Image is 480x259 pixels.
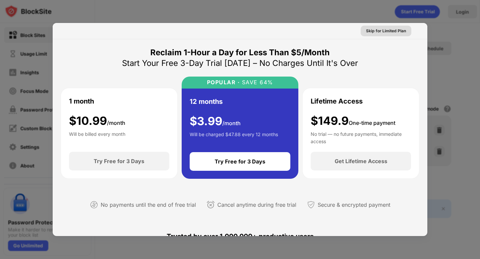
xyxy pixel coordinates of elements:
div: 12 months [190,97,223,107]
div: Get Lifetime Access [335,158,387,164]
div: Try Free for 3 Days [215,158,265,165]
div: Try Free for 3 Days [94,158,144,164]
div: Start Your Free 3-Day Trial [DATE] – No Charges Until It's Over [122,58,358,69]
div: Trusted by over 1,000,000+ productive users [61,220,419,252]
div: POPULAR · [207,79,240,86]
div: 1 month [69,96,94,106]
div: Secure & encrypted payment [318,200,390,210]
span: /month [107,120,125,126]
div: Will be charged $47.88 every 12 months [190,131,278,144]
img: cancel-anytime [207,201,215,209]
div: $ 10.99 [69,114,125,128]
span: One-time payment [349,120,395,126]
div: $ 3.99 [190,115,241,128]
div: SAVE 64% [240,79,273,86]
div: Reclaim 1-Hour a Day for Less Than $5/Month [150,47,330,58]
span: /month [222,120,241,127]
div: Cancel anytime during free trial [217,200,296,210]
div: No payments until the end of free trial [101,200,196,210]
div: No trial — no future payments, immediate access [311,130,411,144]
div: Will be billed every month [69,130,125,144]
div: Skip for Limited Plan [366,28,406,34]
img: not-paying [90,201,98,209]
img: secured-payment [307,201,315,209]
div: Lifetime Access [311,96,363,106]
div: $149.9 [311,114,395,128]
